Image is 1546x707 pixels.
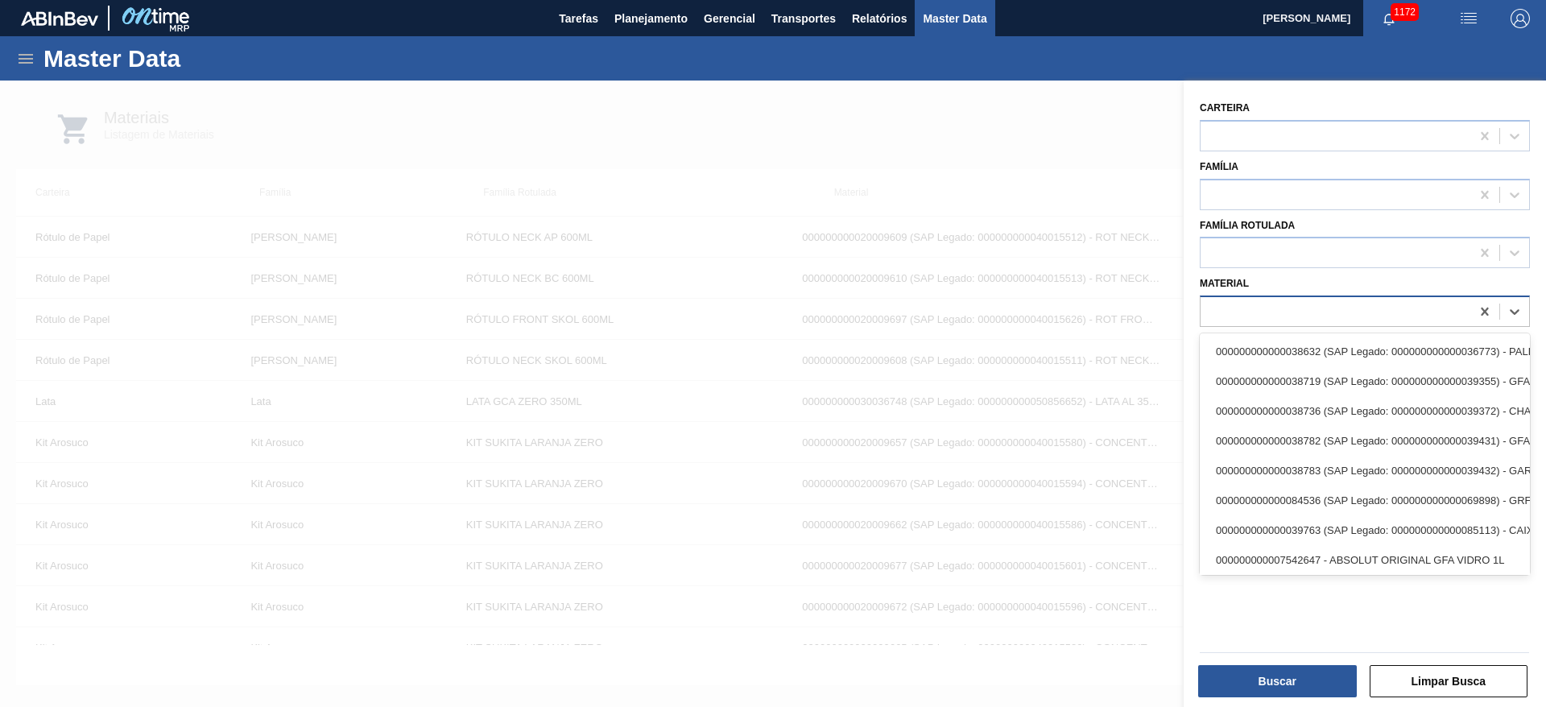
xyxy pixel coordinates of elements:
[1459,9,1478,28] img: userActions
[559,9,598,28] span: Tarefas
[771,9,836,28] span: Transportes
[1200,278,1249,289] label: Material
[1511,9,1530,28] img: Logout
[1363,7,1415,30] button: Notificações
[1200,396,1530,426] div: 000000000000038736 (SAP Legado: 000000000000039372) - CHAPATEX 1,00 M 1,20 M 0,03 M
[1200,456,1530,486] div: 000000000000038783 (SAP Legado: 000000000000039432) - GARRAFEIRA PLAST 24 GFA 300ML AZUL C/2
[923,9,986,28] span: Master Data
[1200,426,1530,456] div: 000000000000038782 (SAP Legado: 000000000000039431) - GFA VIDRO 1L AMBAR RETORN. GFA VIDRO
[43,49,329,68] h1: Master Data
[1200,337,1530,366] div: 000000000000038632 (SAP Legado: 000000000000036773) - PALETE MADEIRA 1,00 M 1,20 M 0,14 M PBR
[614,9,688,28] span: Planejamento
[1198,665,1357,697] button: Buscar
[1200,102,1250,114] label: Carteira
[1200,486,1530,515] div: 000000000000084536 (SAP Legado: 000000000000069898) - GRF VIDRO 1L AMBAR RET SPOC
[1200,515,1530,545] div: 000000000000039763 (SAP Legado: 000000000000085113) - CAIXA DE PLASTICO AZUL BEES
[1200,545,1530,575] div: 000000000007542647 - ABSOLUT ORIGINAL GFA VIDRO 1L
[852,9,907,28] span: Relatórios
[1200,161,1238,172] label: Família
[704,9,755,28] span: Gerencial
[1391,3,1419,21] span: 1172
[1370,665,1528,697] button: Limpar Busca
[1200,366,1530,396] div: 000000000000038719 (SAP Legado: 000000000000039355) - GFA VIDRO 635ML AMBAR TIPO A RETORN.
[21,11,98,26] img: TNhmsLtSVTkK8tSr43FrP2fwEKptu5GPRR3wAAAABJRU5ErkJggg==
[1200,220,1295,231] label: Família Rotulada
